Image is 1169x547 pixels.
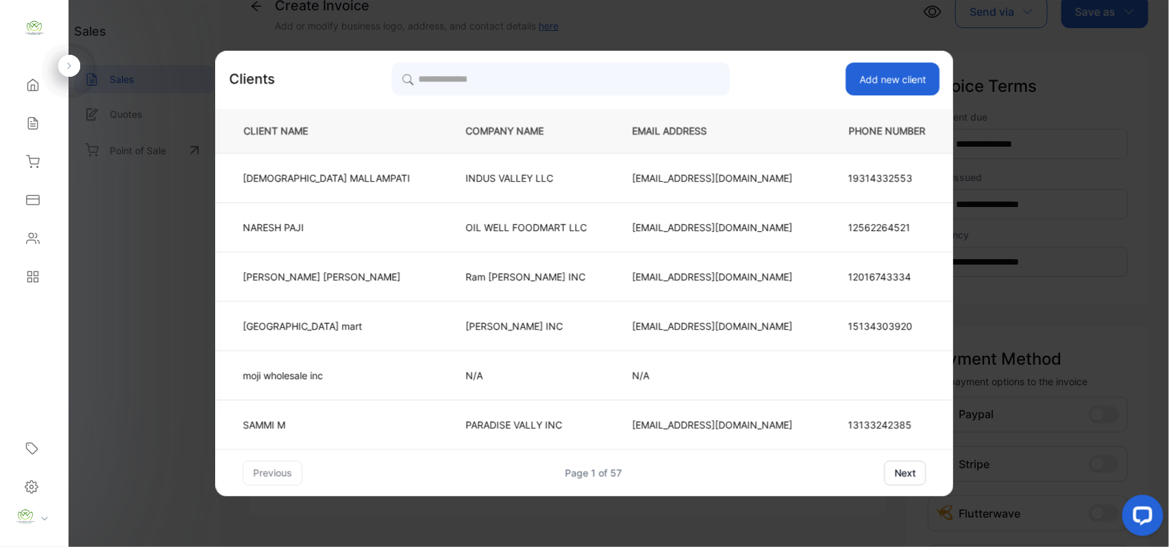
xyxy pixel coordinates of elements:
[230,69,275,89] p: Clients
[15,507,36,527] img: profile
[848,319,926,333] p: 15134303920
[885,461,926,485] button: next
[466,220,587,234] p: OIL WELL FOODMART LLC
[632,171,793,185] p: [EMAIL_ADDRESS][DOMAIN_NAME]
[632,220,793,234] p: [EMAIL_ADDRESS][DOMAIN_NAME]
[632,368,793,382] p: N/A
[838,124,931,138] p: PHONE NUMBER
[466,124,587,138] p: COMPANY NAME
[243,368,410,382] p: moji wholesale inc
[243,417,410,432] p: SAMMI M
[243,269,410,284] p: [PERSON_NAME] [PERSON_NAME]
[466,171,587,185] p: INDUS VALLEY LLC
[466,269,587,284] p: Ram [PERSON_NAME] INC
[848,220,926,234] p: 12562264521
[243,319,410,333] p: [GEOGRAPHIC_DATA] mart
[848,171,926,185] p: 19314332553
[238,124,421,138] p: CLIENT NAME
[632,417,793,432] p: [EMAIL_ADDRESS][DOMAIN_NAME]
[632,269,793,284] p: [EMAIL_ADDRESS][DOMAIN_NAME]
[466,417,587,432] p: PARADISE VALLY INC
[848,417,926,432] p: 13133242385
[632,319,793,333] p: [EMAIL_ADDRESS][DOMAIN_NAME]
[848,269,926,284] p: 12016743334
[565,465,622,480] div: Page 1 of 57
[243,220,410,234] p: NARESH PAJI
[466,319,587,333] p: [PERSON_NAME] INC
[1111,489,1169,547] iframe: LiveChat chat widget
[24,18,45,38] img: logo
[632,124,793,138] p: EMAIL ADDRESS
[466,368,587,382] p: N/A
[243,461,303,485] button: previous
[243,171,410,185] p: [DEMOGRAPHIC_DATA] MALLAMPATI
[846,62,940,95] button: Add new client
